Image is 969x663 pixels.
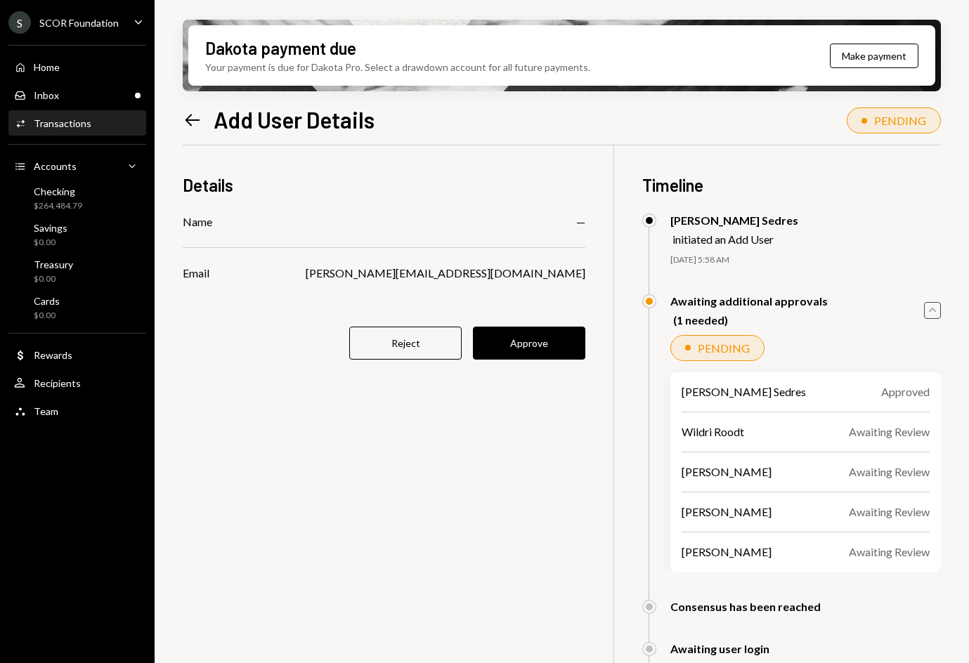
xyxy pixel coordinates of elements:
[849,464,930,480] div: Awaiting Review
[39,17,119,29] div: SCOR Foundation
[34,349,72,361] div: Rewards
[874,114,926,127] div: PENDING
[670,254,941,266] div: [DATE] 5:58 AM
[34,237,67,249] div: $0.00
[34,117,91,129] div: Transactions
[8,398,146,424] a: Team
[205,37,356,60] div: Dakota payment due
[8,110,146,136] a: Transactions
[672,232,798,246] div: initiated an Add User
[8,153,146,178] a: Accounts
[473,327,585,360] button: Approve
[670,642,769,655] div: Awaiting user login
[34,222,67,234] div: Savings
[830,44,918,68] button: Make payment
[34,273,73,285] div: $0.00
[34,61,60,73] div: Home
[849,544,930,560] div: Awaiting Review
[205,60,590,74] div: Your payment is due for Dakota Pro. Select a drawdown account for all future payments.
[8,291,146,324] a: Cards$0.00
[34,405,58,417] div: Team
[34,310,60,322] div: $0.00
[34,377,81,389] div: Recipients
[881,383,930,400] div: Approved
[8,54,146,79] a: Home
[673,313,828,327] div: (1 needed)
[682,544,772,560] div: [PERSON_NAME]
[698,341,750,355] div: PENDING
[849,504,930,520] div: Awaiting Review
[306,265,585,282] div: [PERSON_NAME][EMAIL_ADDRESS][DOMAIN_NAME]
[670,294,828,308] div: Awaiting additional approvals
[8,181,146,215] a: Checking$264,484.79
[682,464,772,480] div: [PERSON_NAME]
[214,105,375,133] h1: Add User Details
[849,424,930,440] div: Awaiting Review
[183,214,212,230] div: Name
[183,265,209,282] div: Email
[670,600,821,613] div: Consensus has been reached
[8,370,146,395] a: Recipients
[8,254,146,288] a: Treasury$0.00
[576,214,585,230] div: —
[34,185,82,197] div: Checking
[349,327,462,360] button: Reject
[8,218,146,251] a: Savings$0.00
[670,214,798,227] div: [PERSON_NAME] Sedres
[682,383,806,400] div: [PERSON_NAME] Sedres
[34,89,59,101] div: Inbox
[183,173,233,197] h3: Details
[8,342,146,367] a: Rewards
[34,295,60,307] div: Cards
[642,173,941,197] h3: Timeline
[682,424,744,440] div: Wildri Roodt
[8,82,146,107] a: Inbox
[34,160,77,172] div: Accounts
[682,504,772,520] div: [PERSON_NAME]
[34,258,73,270] div: Treasury
[8,11,31,34] div: S
[34,200,82,212] div: $264,484.79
